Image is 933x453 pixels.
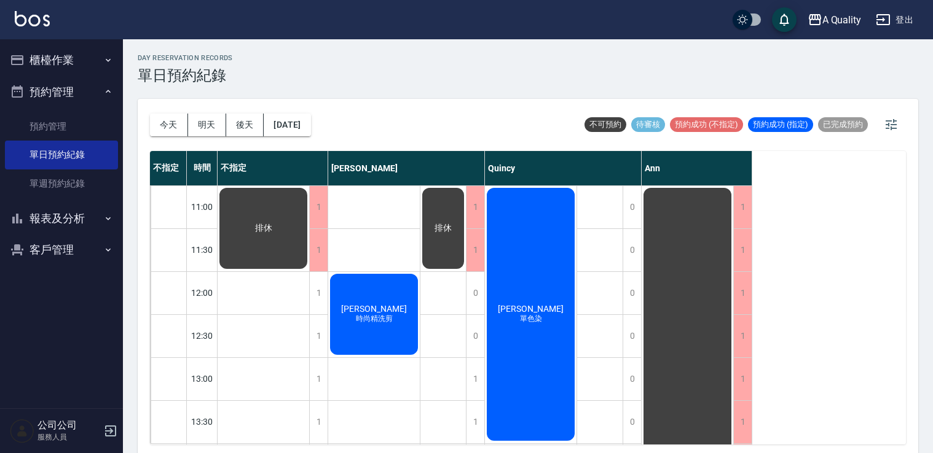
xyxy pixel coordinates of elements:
button: 預約管理 [5,76,118,108]
span: 排休 [432,223,454,234]
div: 13:30 [187,400,218,443]
div: 1 [466,186,484,228]
div: 12:00 [187,271,218,314]
div: 1 [733,315,752,357]
div: 13:00 [187,357,218,400]
div: 0 [466,315,484,357]
div: 1 [309,186,328,228]
div: 1 [733,186,752,228]
div: Quincy [485,151,642,185]
div: 0 [623,401,641,443]
span: 已完成預約 [818,119,868,130]
span: 待審核 [631,119,665,130]
h2: day Reservation records [138,54,233,62]
div: 1 [466,401,484,443]
div: 0 [623,186,641,228]
div: 1 [733,358,752,400]
a: 單週預約紀錄 [5,169,118,198]
button: 櫃檯作業 [5,44,118,76]
span: [PERSON_NAME] [339,304,409,314]
div: 12:30 [187,314,218,357]
span: [PERSON_NAME] [495,304,566,314]
button: save [772,7,797,32]
button: [DATE] [264,114,310,136]
div: 1 [309,272,328,314]
div: 1 [466,358,484,400]
div: 1 [309,358,328,400]
p: 服務人員 [37,432,100,443]
button: 客戶管理 [5,234,118,266]
div: 0 [623,315,641,357]
div: [PERSON_NAME] [328,151,485,185]
span: 時尚精洗剪 [353,314,395,324]
div: 不指定 [150,151,187,185]
div: 1 [733,401,752,443]
div: 0 [623,229,641,271]
div: A Quality [822,12,862,28]
div: 不指定 [218,151,328,185]
div: 0 [466,272,484,314]
div: 時間 [187,151,218,185]
button: 後天 [226,114,264,136]
h3: 單日預約紀錄 [138,67,233,84]
span: 排休 [253,223,275,234]
button: 登出 [871,9,918,31]
span: 預約成功 (指定) [748,119,813,130]
div: 0 [623,272,641,314]
button: 報表及分析 [5,203,118,234]
a: 預約管理 [5,112,118,141]
span: 不可預約 [585,119,626,130]
div: 1 [466,229,484,271]
button: 明天 [188,114,226,136]
div: Ann [642,151,752,185]
button: A Quality [803,7,867,33]
div: 0 [623,358,641,400]
button: 今天 [150,114,188,136]
span: 單色染 [518,314,545,324]
span: 預約成功 (不指定) [670,119,743,130]
div: 1 [733,272,752,314]
div: 1 [309,229,328,271]
img: Logo [15,11,50,26]
h5: 公司公司 [37,419,100,432]
img: Person [10,419,34,443]
div: 1 [309,315,328,357]
div: 11:00 [187,185,218,228]
a: 單日預約紀錄 [5,141,118,169]
div: 11:30 [187,228,218,271]
div: 1 [733,229,752,271]
div: 1 [309,401,328,443]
